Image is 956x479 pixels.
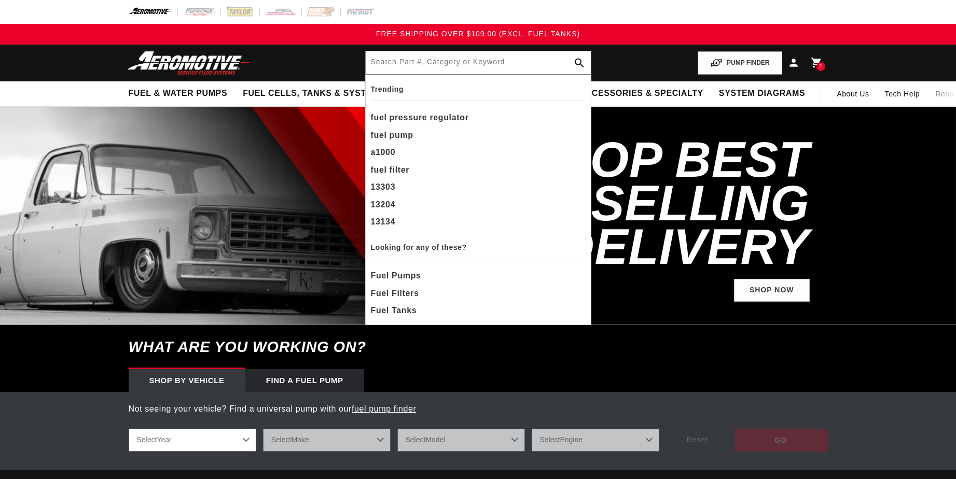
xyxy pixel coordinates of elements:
[371,178,586,196] div: 13303
[371,243,467,251] b: Looking for any of these?
[572,81,711,106] summary: Accessories & Specialty
[371,161,586,179] div: fuel filter
[837,90,869,98] span: About Us
[371,303,417,318] span: Fuel Tanks
[829,81,877,106] a: About Us
[877,81,928,106] summary: Tech Help
[371,269,421,283] span: Fuel Pumps
[352,404,416,413] a: fuel pump finder
[129,369,245,392] div: Shop by vehicle
[734,279,810,302] a: Shop Now
[698,51,782,75] button: PUMP FINDER
[371,286,419,301] span: Fuel Filters
[243,88,385,99] span: Fuel Cells, Tanks & Systems
[366,51,591,74] input: Search by Part Number, Category or Keyword
[235,81,393,106] summary: Fuel Cells, Tanks & Systems
[371,144,586,161] div: a1000
[245,369,364,392] div: Find a Fuel Pump
[568,51,591,74] button: search button
[124,51,254,75] img: Aeromotive
[885,88,920,100] span: Tech Help
[711,81,813,106] summary: System Diagrams
[371,196,586,214] div: 13204
[819,62,822,71] span: 2
[371,85,404,93] b: Trending
[263,429,391,452] select: Make
[129,402,828,416] p: Not seeing your vehicle? Find a universal pump with our
[121,81,235,106] summary: Fuel & Water Pumps
[371,126,586,144] div: fuel pump
[129,88,228,99] span: Fuel & Water Pumps
[371,109,586,126] div: fuel pressure regulator
[376,30,580,38] span: FREE SHIPPING OVER $109.00 (EXCL. FUEL TANKS)
[579,88,703,99] span: Accessories & Specialty
[397,429,525,452] select: Model
[366,138,810,269] h2: SHOP BEST SELLING FUEL DELIVERY
[129,429,256,452] select: Year
[103,325,854,369] h6: What are you working on?
[371,213,586,231] div: 13134
[719,88,805,99] span: System Diagrams
[532,429,659,452] select: Engine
